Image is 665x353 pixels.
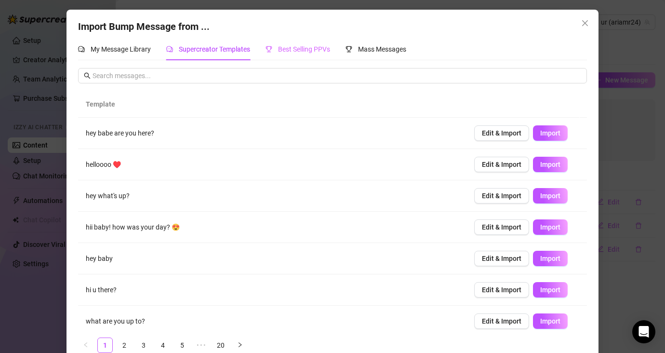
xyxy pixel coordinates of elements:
td: hi u there? [78,274,466,306]
button: Edit & Import [474,313,529,329]
span: close [581,19,589,27]
span: Edit & Import [482,286,521,294]
button: Import [533,125,568,141]
button: right [232,338,248,353]
li: 2 [117,338,132,353]
span: right [237,342,243,348]
a: 1 [98,338,112,353]
span: Import [540,286,560,294]
td: hii baby! how was your day? 😍 [78,212,466,243]
a: 3 [136,338,151,353]
span: Import [540,161,560,168]
li: 5 [174,338,190,353]
span: comment [166,46,173,53]
button: Edit & Import [474,282,529,298]
td: hey baby [78,243,466,274]
a: 4 [156,338,170,353]
span: Edit & Import [482,161,521,168]
input: Search messages... [93,70,581,81]
button: Import [533,219,568,235]
button: Edit & Import [474,125,529,141]
div: Open Intercom Messenger [632,320,655,343]
li: 4 [155,338,171,353]
li: 1 [97,338,113,353]
span: Import [540,255,560,262]
td: hey what's up? [78,180,466,212]
span: Import [540,192,560,200]
span: Import [540,223,560,231]
span: trophy [346,46,352,53]
span: trophy [266,46,272,53]
a: 2 [117,338,132,353]
button: Import [533,313,568,329]
span: Import [540,129,560,137]
button: Close [577,15,593,31]
button: Import [533,157,568,172]
span: Supercreator Templates [179,45,250,53]
li: Next Page [232,338,248,353]
li: Previous Page [78,338,93,353]
button: Edit & Import [474,188,529,204]
button: Edit & Import [474,251,529,266]
span: ••• [194,338,209,353]
span: Edit & Import [482,223,521,231]
span: Import [540,317,560,325]
a: 5 [175,338,189,353]
span: Import Bump Message from ... [78,21,210,32]
span: Close [577,19,593,27]
li: 20 [213,338,228,353]
span: left [83,342,89,348]
button: Import [533,251,568,266]
button: Import [533,188,568,204]
td: hey babe are you here? [78,118,466,149]
td: helloooo ♥️ [78,149,466,180]
th: Template [78,91,459,118]
li: 3 [136,338,151,353]
a: 20 [213,338,228,353]
span: My Message Library [91,45,151,53]
td: what are you up to? [78,306,466,337]
span: Edit & Import [482,317,521,325]
button: Edit & Import [474,219,529,235]
span: Edit & Import [482,255,521,262]
button: Import [533,282,568,298]
li: Next 5 Pages [194,338,209,353]
span: comment [78,46,85,53]
span: search [84,72,91,79]
span: Edit & Import [482,129,521,137]
button: left [78,338,93,353]
span: Best Selling PPVs [278,45,330,53]
span: Mass Messages [358,45,406,53]
button: Edit & Import [474,157,529,172]
span: Edit & Import [482,192,521,200]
